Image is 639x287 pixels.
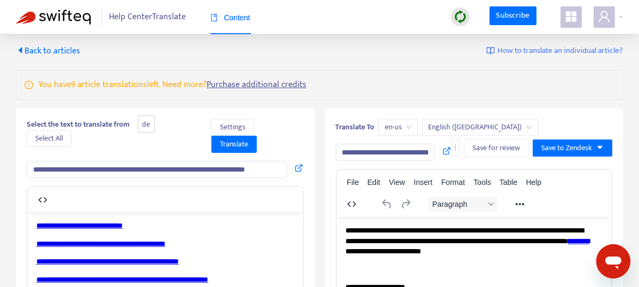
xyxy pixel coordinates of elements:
p: You have 9 article translations left. Need more? [38,79,306,91]
span: de [138,115,155,133]
iframe: Schaltfläche zum Öffnen des Messaging-Fensters [596,244,630,278]
span: Table [500,178,517,187]
span: en-us [385,119,412,135]
span: Save to Zendesk [541,142,592,154]
span: Help [526,178,541,187]
span: English (USA) [429,119,532,135]
button: Block Paragraph [428,197,497,212]
span: Tools [474,178,491,187]
span: info-circle [25,79,33,89]
a: How to translate an individual article? [486,45,623,57]
span: View [389,178,405,187]
button: Select All [27,130,72,147]
span: Back to articles [16,44,80,58]
span: Content [210,13,250,22]
span: user [598,10,611,23]
span: appstore [565,10,578,23]
b: Select the text to translate from [27,118,130,130]
b: Translate To [336,121,375,133]
span: Save for review [472,142,520,154]
img: sync.dc5367851b00ba804db3.png [454,10,467,24]
button: Save to Zendeskcaret-down [533,139,612,157]
button: Undo [377,197,396,212]
span: Insert [414,178,432,187]
button: more [451,139,460,157]
img: image-link [486,46,495,55]
button: Reveal or hide additional toolbar items [510,197,528,212]
span: caret-left [16,46,25,55]
button: Save for review [464,139,528,157]
span: Edit [367,178,380,187]
span: Translate [220,138,248,150]
img: Swifteq [16,10,91,25]
span: File [347,178,359,187]
span: Format [441,178,465,187]
span: caret-down [596,144,604,151]
span: more [452,144,459,151]
button: Settings [211,119,254,136]
a: Purchase additional credits [207,77,306,92]
a: Subscribe [490,6,537,26]
button: Translate [211,136,257,153]
span: Select All [35,133,63,144]
span: Settings [220,121,246,133]
span: book [210,14,218,21]
button: Redo [396,197,414,212]
span: Help Center Translate [109,7,186,27]
span: Paragraph [432,200,484,208]
span: How to translate an individual article? [498,45,623,57]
